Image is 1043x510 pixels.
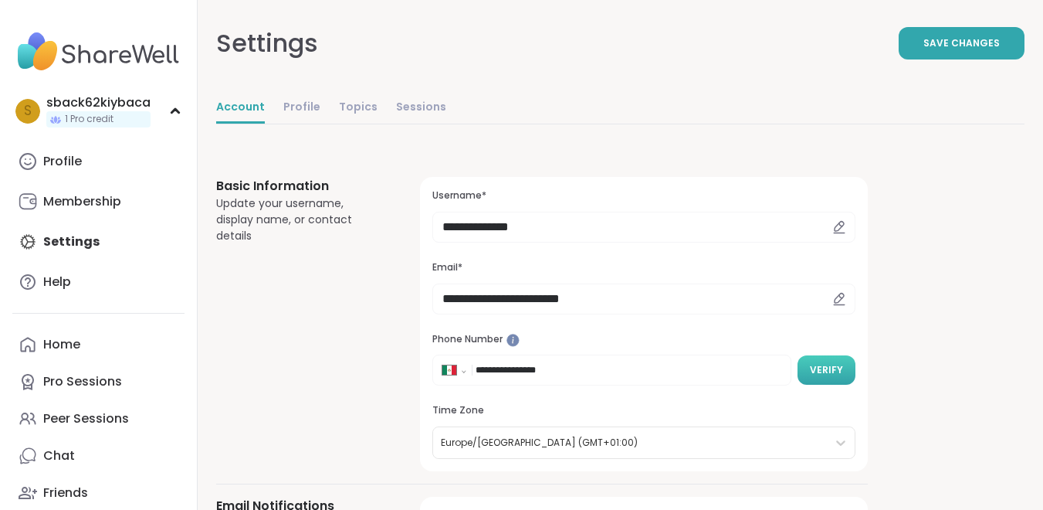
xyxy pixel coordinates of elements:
a: Sessions [396,93,446,124]
span: 1 Pro credit [65,113,113,126]
div: sback62kiybaca [46,94,151,111]
div: Home [43,336,80,353]
h3: Email* [432,261,855,274]
a: Help [12,263,185,301]
h3: Time Zone [432,404,855,417]
div: Membership [43,193,121,210]
h3: Username* [432,189,855,202]
a: Chat [12,437,185,474]
a: Profile [283,93,320,124]
a: Pro Sessions [12,363,185,400]
div: Friends [43,484,88,501]
div: Peer Sessions [43,410,129,427]
div: Pro Sessions [43,373,122,390]
button: Verify [797,355,855,385]
a: Peer Sessions [12,400,185,437]
h3: Phone Number [432,333,855,346]
div: Chat [43,447,75,464]
div: Help [43,274,71,291]
iframe: Spotlight [506,334,520,347]
a: Membership [12,183,185,220]
span: Save Changes [923,36,1000,50]
div: Update your username, display name, or contact details [216,195,383,244]
img: ShareWell Nav Logo [12,25,185,79]
div: Settings [216,25,318,62]
a: Topics [339,93,378,124]
div: Profile [43,153,82,170]
span: Verify [810,363,843,377]
a: Account [216,93,265,124]
button: Save Changes [899,27,1024,59]
a: Home [12,326,185,363]
h3: Basic Information [216,177,383,195]
a: Profile [12,143,185,180]
span: s [24,101,32,121]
